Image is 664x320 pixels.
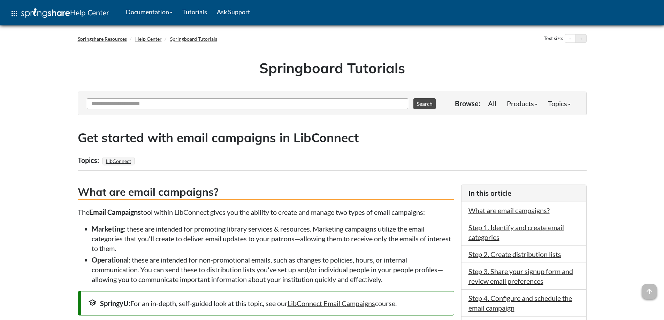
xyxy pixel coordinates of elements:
img: Springshare [21,8,70,18]
div: Text size: [542,34,565,43]
button: Decrease text size [565,34,575,43]
a: Step 1. Identify and create email categories [468,223,564,241]
strong: Marketing [92,225,124,233]
h1: Springboard Tutorials [83,58,581,78]
h3: What are email campaigns? [78,185,454,200]
button: Search [413,98,436,109]
p: The tool within LibConnect gives you the ability to create and manage two types of email campaigns: [78,207,454,217]
strong: Operational [92,256,129,264]
h3: In this article [468,188,579,198]
span: apps [10,9,18,18]
span: school [88,298,97,307]
a: All [483,96,502,110]
button: Increase text size [576,34,586,43]
h2: Get started with email campaigns in LibConnect [78,129,587,146]
strong: Email Campaigns [89,208,141,216]
li: : these are intended for non-promotional emails, such as changes to policies, hours, or internal ... [92,255,454,284]
a: Springboard Tutorials [170,36,217,42]
a: Help Center [135,36,162,42]
a: LibConnect [105,156,132,166]
a: Springshare Resources [78,36,127,42]
a: Tutorials [177,3,212,21]
span: arrow_upward [642,284,657,299]
strong: SpringyU: [100,299,130,307]
a: Documentation [121,3,177,21]
a: Step 2. Create distribution lists [468,250,561,258]
a: Topics [543,96,576,110]
p: Browse: [455,99,480,108]
div: For an in-depth, self-guided look at this topic, see our course. [88,298,447,308]
a: Step 3. Share your signup form and review email preferences [468,267,573,285]
div: Topics: [78,154,101,167]
a: Step 4. Configure and schedule the email campaign [468,294,572,312]
a: arrow_upward [642,284,657,293]
a: Products [502,96,543,110]
a: LibConnect Email Campaigns [288,299,375,307]
a: What are email campaigns? [468,206,550,214]
a: Ask Support [212,3,255,21]
li: : these are intended for promoting library services & resources. Marketing campaigns utilize the ... [92,224,454,253]
span: Help Center [70,8,109,17]
a: apps Help Center [5,3,114,24]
